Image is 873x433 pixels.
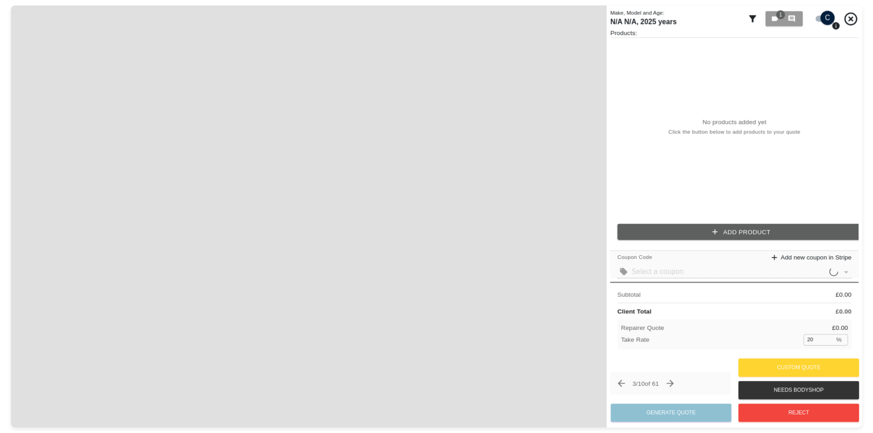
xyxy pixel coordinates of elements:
p: Make, Model and Age: [610,9,743,17]
p: Repairer Quote [621,323,664,332]
button: Previous claim [614,376,629,391]
a: Add new coupon in Stripe [770,253,852,262]
h1: N/A N/A , 2025 years [610,17,743,26]
p: % [836,335,842,344]
button: Next claim [662,376,677,391]
span: Click the button below to add products to your quote [668,128,800,137]
input: Select a coupon [632,266,829,278]
button: Add Product [617,224,866,240]
span: 1 [776,10,785,20]
button: Reject [738,403,859,422]
p: £ 0.00 [836,307,852,316]
span: Previous claim (← or ↑) [614,376,629,391]
svg: Press Q to switch [832,21,841,30]
button: Needs Bodyshop [738,381,859,399]
p: Subtotal [617,290,641,299]
p: £ 0.00 [832,323,848,332]
p: No products added yet [702,117,766,126]
p: Take Rate [621,335,650,344]
span: Next/Skip claim (→ or ↓) [662,376,677,391]
p: £ 0.00 [836,290,852,299]
button: Custom Quote [738,358,859,377]
p: Products: [610,29,858,38]
p: 3 / 10 of 61 [632,379,659,388]
p: Client Total [617,307,652,316]
span: Coupon Code [617,253,652,262]
button: 1 [765,11,803,26]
